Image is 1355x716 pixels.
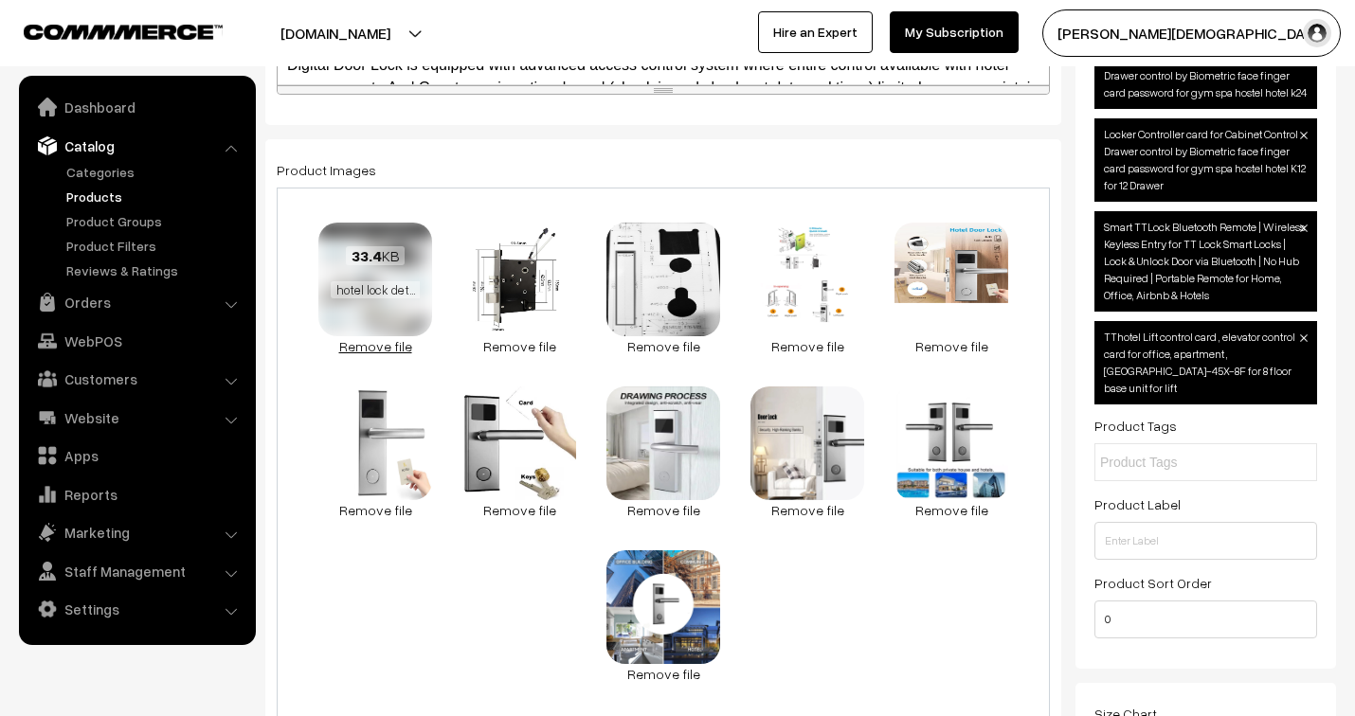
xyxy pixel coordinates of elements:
[24,285,249,319] a: Orders
[62,162,249,182] a: Categories
[1094,573,1212,593] label: Product Sort Order
[1094,522,1317,560] input: Enter Label
[1300,334,1308,342] img: close
[750,500,864,520] a: Remove file
[462,336,576,356] a: Remove file
[24,554,249,588] a: Staff Management
[24,362,249,396] a: Customers
[890,11,1019,53] a: My Subscription
[24,19,190,42] a: COMMMERCE
[331,281,445,298] span: hotel lock detail.jpg
[758,11,873,53] a: Hire an Expert
[24,90,249,124] a: Dashboard
[214,9,457,57] button: [DOMAIN_NAME]
[24,515,249,549] a: Marketing
[62,187,249,206] a: Products
[24,401,249,435] a: Website
[462,500,576,520] a: Remove file
[1094,211,1317,312] span: Smart TTLock Bluetooth Remote | Wireless Keyless Entry for TT Lock Smart Locks | Lock & Unlock Do...
[24,477,249,511] a: Reports
[606,500,720,520] a: Remove file
[1094,321,1317,404] span: TThotel Lift control card , elevator control card for office, apartment , [GEOGRAPHIC_DATA]-45X-8...
[1094,43,1317,109] span: Locker Controller card for Cabinet Control Drawer control by Biometric face finger card password ...
[1094,118,1317,202] span: Locker Controller card for Cabinet Control Drawer control by Biometric face finger card password ...
[894,336,1008,356] a: Remove file
[352,246,382,265] strong: 33.4
[62,236,249,256] a: Product Filters
[62,211,249,231] a: Product Groups
[894,500,1008,520] a: Remove file
[1100,453,1266,473] input: Product Tags
[24,324,249,358] a: WebPOS
[318,336,432,356] a: Remove file
[1094,494,1181,514] label: Product Label
[24,129,249,163] a: Catalog
[24,25,223,39] img: COMMMERCE
[1303,19,1331,47] img: user
[24,592,249,626] a: Settings
[62,260,249,280] a: Reviews & Ratings
[24,439,249,473] a: Apps
[1300,132,1308,139] img: close
[1094,600,1317,638] input: Enter Number
[1094,416,1177,436] label: Product Tags
[1300,224,1308,232] img: close
[278,85,1049,94] div: resize
[606,336,720,356] a: Remove file
[277,160,376,180] label: Product Images
[606,664,720,684] a: Remove file
[1042,9,1341,57] button: [PERSON_NAME][DEMOGRAPHIC_DATA]
[346,246,406,265] span: KB
[750,336,864,356] a: Remove file
[318,500,432,520] a: Remove file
